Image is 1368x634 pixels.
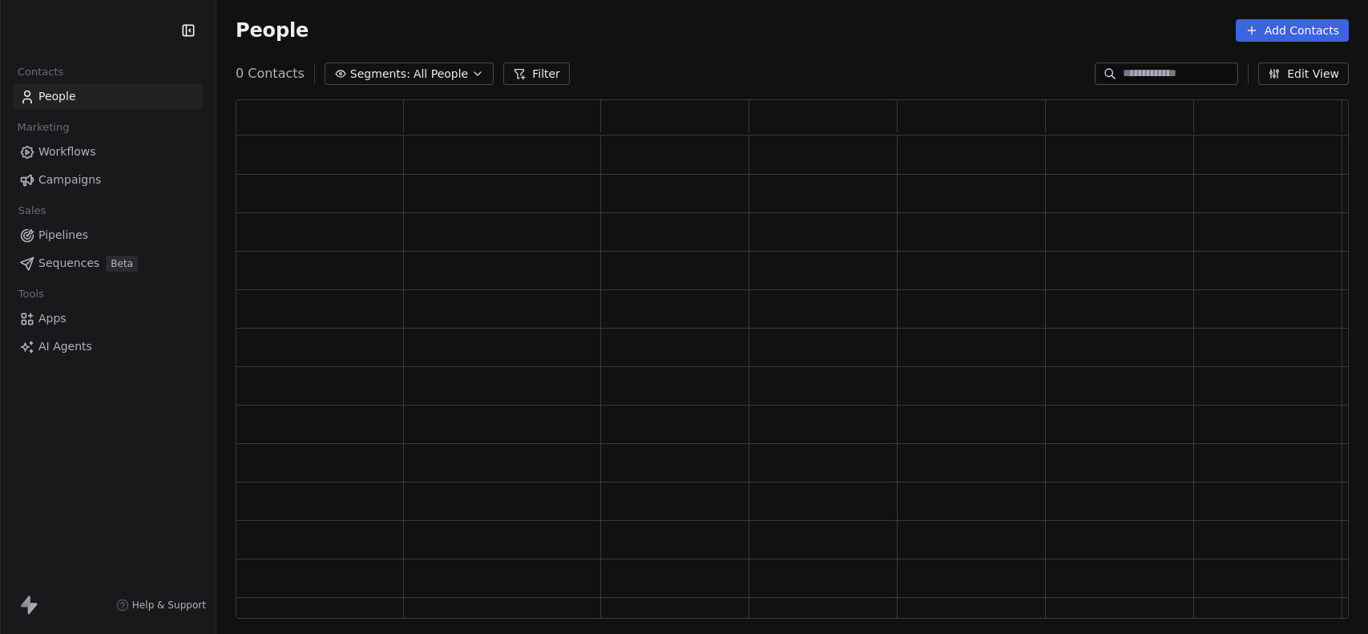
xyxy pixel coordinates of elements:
span: Workflows [38,143,96,160]
span: Segments: [350,66,410,83]
span: Help & Support [132,599,206,612]
span: 0 Contacts [236,64,305,83]
span: People [38,88,76,105]
span: Beta [106,256,138,272]
a: People [13,83,203,110]
span: Pipelines [38,227,88,244]
span: AI Agents [38,338,92,355]
span: Marketing [10,115,76,139]
a: Pipelines [13,222,203,248]
a: Help & Support [116,599,206,612]
span: Apps [38,310,67,327]
span: Sequences [38,255,99,272]
a: AI Agents [13,333,203,360]
span: People [236,18,309,42]
button: Add Contacts [1236,19,1349,42]
a: Workflows [13,139,203,165]
button: Edit View [1258,63,1349,85]
span: All People [414,66,468,83]
a: Apps [13,305,203,332]
button: Filter [503,63,570,85]
span: Contacts [10,60,71,84]
span: Tools [11,282,50,306]
span: Campaigns [38,172,101,188]
a: SequencesBeta [13,250,203,277]
span: Sales [11,199,53,223]
a: Campaigns [13,167,203,193]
